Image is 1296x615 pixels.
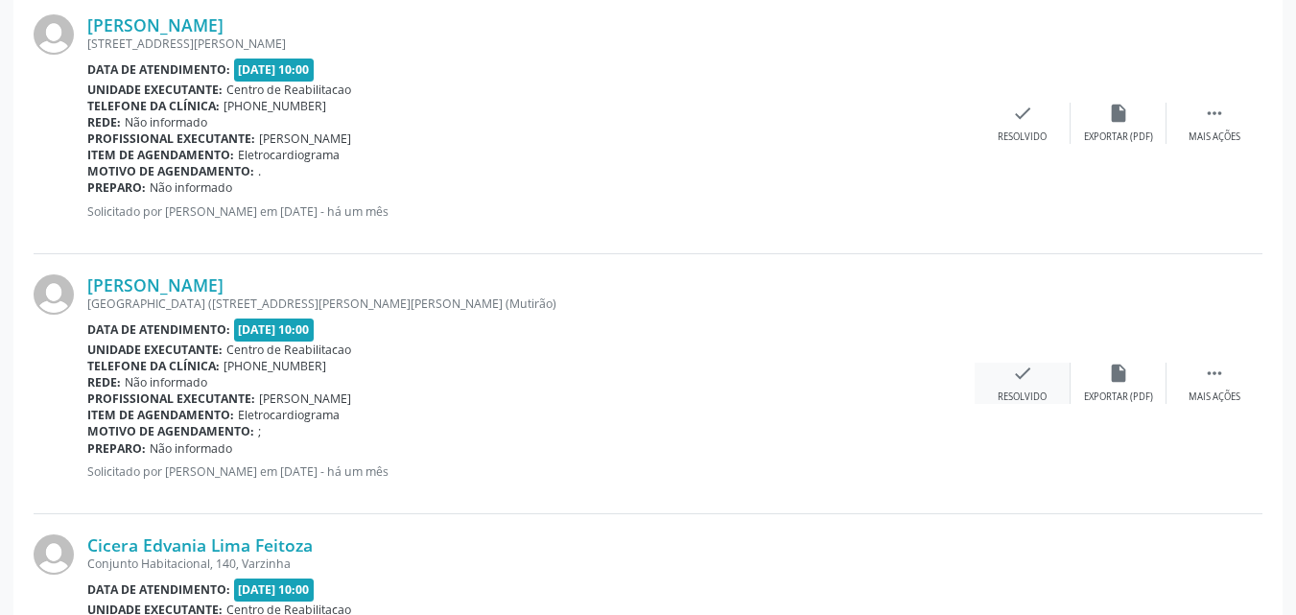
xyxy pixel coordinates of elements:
[34,14,74,55] img: img
[1108,363,1129,384] i: insert_drive_file
[1108,103,1129,124] i: insert_drive_file
[87,407,234,423] b: Item de agendamento:
[125,114,207,130] span: Não informado
[87,82,223,98] b: Unidade executante:
[87,61,230,78] b: Data de atendimento:
[87,358,220,374] b: Telefone da clínica:
[34,534,74,575] img: img
[87,581,230,598] b: Data de atendimento:
[1189,390,1240,404] div: Mais ações
[87,440,146,457] b: Preparo:
[87,98,220,114] b: Telefone da clínica:
[1084,130,1153,144] div: Exportar (PDF)
[258,423,261,439] span: ;
[259,130,351,147] span: [PERSON_NAME]
[87,114,121,130] b: Rede:
[234,59,315,81] span: [DATE] 10:00
[226,82,351,98] span: Centro de Reabilitacao
[34,274,74,315] img: img
[87,35,975,52] div: [STREET_ADDRESS][PERSON_NAME]
[87,130,255,147] b: Profissional executante:
[258,163,261,179] span: .
[87,556,975,572] div: Conjunto Habitacional, 140, Varzinha
[1204,103,1225,124] i: 
[226,342,351,358] span: Centro de Reabilitacao
[87,163,254,179] b: Motivo de agendamento:
[998,130,1047,144] div: Resolvido
[238,407,340,423] span: Eletrocardiograma
[234,319,315,341] span: [DATE] 10:00
[1012,363,1033,384] i: check
[87,342,223,358] b: Unidade executante:
[259,390,351,407] span: [PERSON_NAME]
[125,374,207,390] span: Não informado
[1012,103,1033,124] i: check
[87,147,234,163] b: Item de agendamento:
[87,374,121,390] b: Rede:
[87,390,255,407] b: Profissional executante:
[87,321,230,338] b: Data de atendimento:
[87,463,975,480] p: Solicitado por [PERSON_NAME] em [DATE] - há um mês
[234,579,315,601] span: [DATE] 10:00
[238,147,340,163] span: Eletrocardiograma
[87,423,254,439] b: Motivo de agendamento:
[87,203,975,220] p: Solicitado por [PERSON_NAME] em [DATE] - há um mês
[150,440,232,457] span: Não informado
[1189,130,1240,144] div: Mais ações
[1084,390,1153,404] div: Exportar (PDF)
[87,179,146,196] b: Preparo:
[87,296,975,312] div: [GEOGRAPHIC_DATA] ([STREET_ADDRESS][PERSON_NAME][PERSON_NAME] (Mutirão)
[1204,363,1225,384] i: 
[998,390,1047,404] div: Resolvido
[224,98,326,114] span: [PHONE_NUMBER]
[150,179,232,196] span: Não informado
[87,534,313,556] a: Cicera Edvania Lima Feitoza
[224,358,326,374] span: [PHONE_NUMBER]
[87,14,224,35] a: [PERSON_NAME]
[87,274,224,296] a: [PERSON_NAME]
